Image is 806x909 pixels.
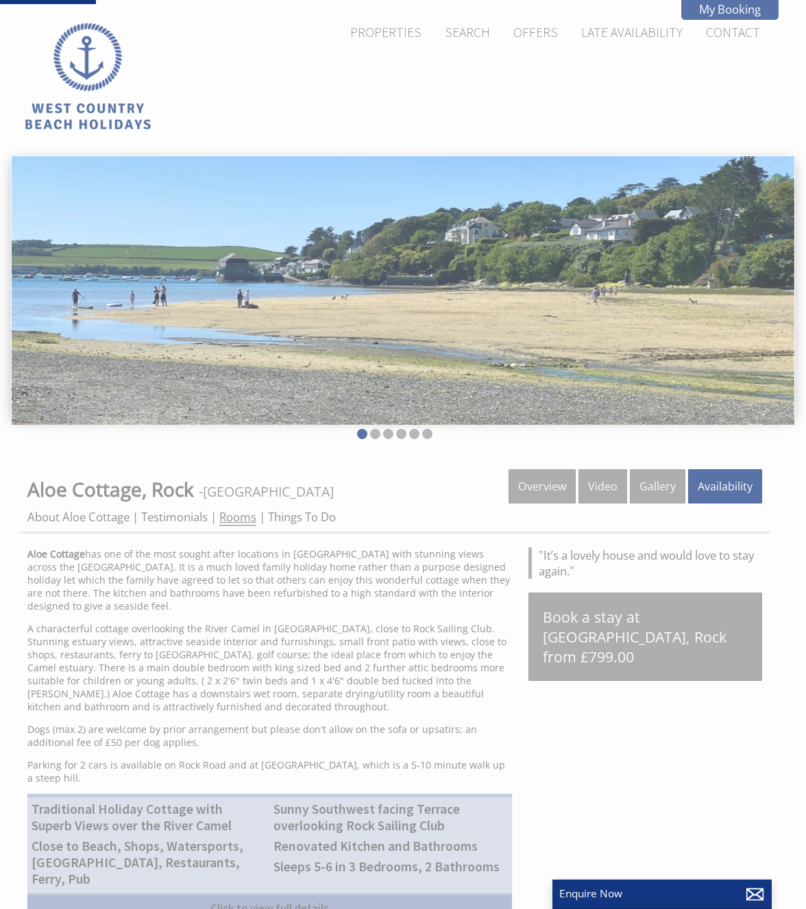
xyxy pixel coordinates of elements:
a: Testimonials [141,509,208,525]
a: CONTACT [706,24,760,40]
strong: Aloe Cottage [27,547,85,560]
p: A characterful cottage overlooking the River Camel in [GEOGRAPHIC_DATA], close to Rock Sailing Cl... [27,622,512,713]
span: - [199,482,334,501]
li: Traditional Holiday Cottage with Superb Views over the River Camel [27,799,269,836]
a: PROPERTIES [350,24,422,40]
a: Gallery [630,469,685,503]
a: Video [578,469,627,503]
a: Rooms [219,509,256,526]
p: Parking for 2 cars is available on Rock Road and at [GEOGRAPHIC_DATA], which is a 5-10 minute wal... [27,758,512,784]
span: Aloe Cottage, Rock [27,476,194,502]
blockquote: "It’s a lovely house and would love to stay again." [528,547,762,579]
img: West Country Beach Holidays [19,18,156,135]
a: SEARCH [445,24,490,40]
a: Overview [509,469,576,503]
li: Close to Beach, Shops, Watersports, [GEOGRAPHIC_DATA], Restaurants, Ferry, Pub [27,836,269,889]
a: Book a stay at [GEOGRAPHIC_DATA], Rock from £799.00 [528,593,762,681]
li: Sunny Southwest facing Terrace overlooking Rock Sailing Club [269,799,511,836]
a: [GEOGRAPHIC_DATA] [203,482,334,501]
li: Sleeps 5-6 in 3 Bedrooms, 2 Bathrooms [269,856,511,877]
p: Dogs (max 2) are welcome by prior arrangement but please don't allow on the sofa or upsatirs; an ... [27,723,512,749]
a: Things To Do [268,509,336,525]
p: has one of the most sought after locations in [GEOGRAPHIC_DATA] with stunning views across the [G... [27,547,512,612]
a: OFFERS [513,24,558,40]
li: Renovated Kitchen and Bathrooms [269,836,511,856]
a: LATE AVAILABILITY [581,24,683,40]
p: Enquire Now [559,886,765,901]
a: Availability [688,469,762,503]
a: Aloe Cottage, Rock [27,476,199,502]
a: About Aloe Cottage [27,509,130,525]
